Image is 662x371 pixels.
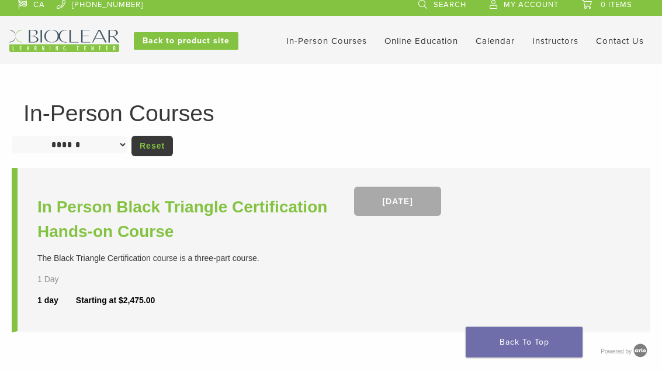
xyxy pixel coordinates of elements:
[532,36,578,47] a: Instructors
[354,187,441,217] a: [DATE]
[131,136,173,157] a: Reset
[37,274,82,286] div: 1 Day
[134,33,238,50] a: Back to product site
[476,36,515,47] a: Calendar
[434,1,466,10] span: Search
[37,195,334,245] a: In Person Black Triangle Certification Hands-on Course
[601,1,632,10] span: 0 items
[37,295,76,307] div: 1 day
[632,342,649,360] img: Arlo training & Event Software
[384,36,458,47] a: Online Education
[76,295,155,307] div: Starting at $2,475.00
[9,30,119,53] img: Bioclear
[504,1,559,10] span: My Account
[466,327,583,358] a: Back To Top
[37,253,334,265] div: The Black Triangle Certification course is a three-part course.
[601,349,650,355] a: Powered by
[23,102,639,125] h1: In-Person Courses
[286,36,367,47] a: In-Person Courses
[596,36,644,47] a: Contact Us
